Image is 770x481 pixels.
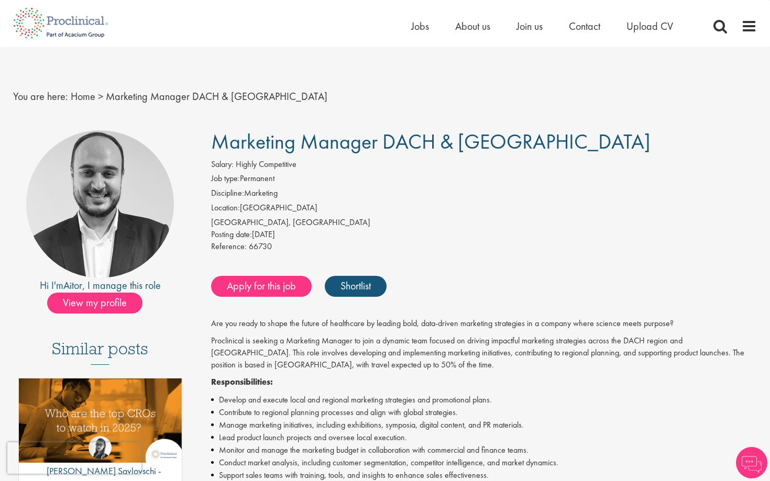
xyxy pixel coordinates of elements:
[26,130,174,278] img: imeage of recruiter Aitor Melia
[211,318,757,330] p: Are you ready to shape the future of healthcare by leading bold, data-driven marketing strategies...
[47,295,153,308] a: View my profile
[106,90,327,103] span: Marketing Manager DACH & [GEOGRAPHIC_DATA]
[19,378,182,471] a: Link to a post
[89,436,112,459] img: Theodora Savlovschi - Wicks
[569,19,600,33] a: Contact
[211,456,757,469] li: Conduct market analysis, including customer segmentation, competitor intelligence, and market dyn...
[236,159,296,170] span: Highly Competitive
[211,173,240,185] label: Job type:
[47,293,142,314] span: View my profile
[211,202,240,214] label: Location:
[211,376,273,387] strong: Responsibilities:
[52,340,148,365] h3: Similar posts
[211,187,757,202] li: Marketing
[211,217,757,229] div: [GEOGRAPHIC_DATA], [GEOGRAPHIC_DATA]
[211,276,312,297] a: Apply for this job
[98,90,103,103] span: >
[211,229,252,240] span: Posting date:
[211,128,651,155] span: Marketing Manager DACH & [GEOGRAPHIC_DATA]
[63,278,82,292] a: Aitor
[211,431,757,444] li: Lead product launch projects and oversee local execution.
[13,278,188,293] div: Hi I'm , I manage this role
[736,447,767,478] img: Chatbot
[455,19,490,33] a: About us
[626,19,673,33] a: Upload CV
[211,406,757,419] li: Contribute to regional planning processes and align with global strategies.
[211,241,247,253] label: Reference:
[13,90,68,103] span: You are here:
[211,419,757,431] li: Manage marketing initiatives, including exhibitions, symposia, digital content, and PR materials.
[211,173,757,187] li: Permanent
[71,90,95,103] a: breadcrumb link
[211,202,757,217] li: [GEOGRAPHIC_DATA]
[211,187,244,199] label: Discipline:
[516,19,543,33] a: Join us
[249,241,272,252] span: 66730
[211,335,757,371] p: Proclinical is seeking a Marketing Manager to join a dynamic team focused on driving impactful ma...
[411,19,429,33] a: Jobs
[211,159,234,171] label: Salary:
[7,442,141,474] iframe: reCAPTCHA
[19,378,182,463] img: Top 10 CROs 2025 | Proclinical
[325,276,387,297] a: Shortlist
[211,444,757,456] li: Monitor and manage the marketing budget in collaboration with commercial and finance teams.
[211,394,757,406] li: Develop and execute local and regional marketing strategies and promotional plans.
[211,229,757,241] div: [DATE]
